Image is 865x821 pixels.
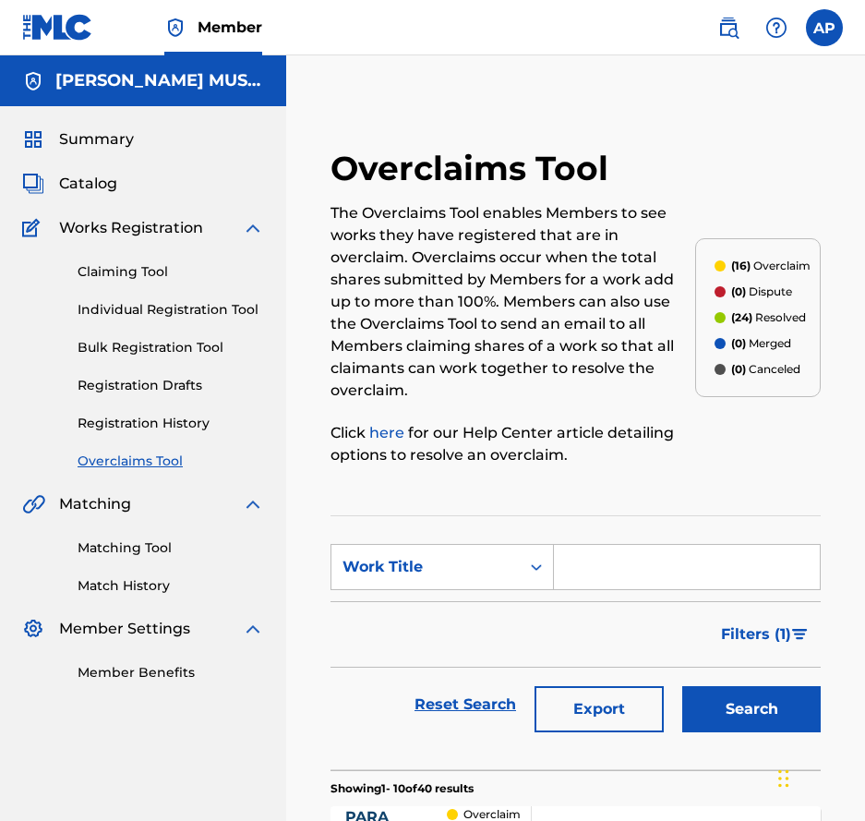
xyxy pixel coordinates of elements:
form: Search Form [330,544,821,742]
a: Registration Drafts [78,376,264,395]
iframe: Chat Widget [773,732,865,821]
div: Drag [778,751,789,806]
img: help [765,17,787,39]
div: Work Title [342,556,509,578]
img: Member Settings [22,618,44,640]
a: Matching Tool [78,538,264,558]
img: search [717,17,739,39]
div: Help [758,9,795,46]
a: Registration History [78,414,264,433]
span: (24) [731,310,752,324]
a: Overclaims Tool [78,452,264,471]
h2: Overclaims Tool [330,148,618,189]
div: User Menu [806,9,843,46]
a: CatalogCatalog [22,173,117,195]
p: Showing 1 - 10 of 40 results [330,780,474,797]
span: Member [198,17,262,38]
p: Click for our Help Center article detailing options to resolve an overclaim. [330,422,695,466]
img: filter [792,629,808,640]
h5: MAXIMO AGUIRRE MUSIC PUBLISHING, INC. [55,70,264,91]
span: Works Registration [59,217,203,239]
span: Matching [59,493,131,515]
button: Filters (1) [710,611,821,658]
a: here [369,424,404,441]
p: Resolved [731,309,806,326]
a: Match History [78,576,264,596]
span: Summary [59,128,134,151]
a: Claiming Tool [78,262,264,282]
span: (0) [731,336,746,350]
p: Canceled [731,361,800,378]
img: MLC Logo [22,14,93,41]
p: Overclaim [731,258,811,274]
a: Individual Registration Tool [78,300,264,320]
a: Bulk Registration Tool [78,338,264,357]
span: Member Settings [59,618,190,640]
img: Summary [22,128,44,151]
img: Accounts [22,70,44,92]
a: Reset Search [405,684,525,725]
a: Public Search [710,9,747,46]
img: Matching [22,493,45,515]
iframe: Resource Center [813,537,865,686]
span: Catalog [59,173,117,195]
a: Member Benefits [78,663,264,682]
button: Export [535,686,664,732]
p: Dispute [731,284,792,300]
img: Works Registration [22,217,46,239]
img: expand [242,618,264,640]
a: SummarySummary [22,128,134,151]
span: (16) [731,259,751,272]
span: Filters ( 1 ) [721,623,791,646]
span: (0) [731,284,746,298]
p: The Overclaims Tool enables Members to see works they have registered that are in overclaim. Over... [330,202,695,402]
img: expand [242,493,264,515]
p: Merged [731,335,791,352]
img: Top Rightsholder [164,17,186,39]
img: expand [242,217,264,239]
span: (0) [731,362,746,376]
button: Search [682,686,821,732]
img: Catalog [22,173,44,195]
